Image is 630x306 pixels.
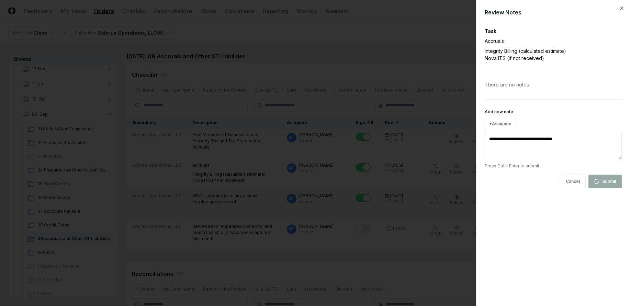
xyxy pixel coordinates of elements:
p: Accruals [485,37,598,45]
p: Integrity Billing (calculated estimate) Nova ITS (if not received) [485,47,598,62]
button: +Assignee [485,118,516,130]
button: Cancel [560,175,586,188]
p: Press Ctrl + Enter to submit [485,163,622,169]
label: Add new note [485,109,513,114]
div: Task [485,27,622,35]
div: Review Notes [485,8,622,16]
div: There are no notes [485,75,622,94]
